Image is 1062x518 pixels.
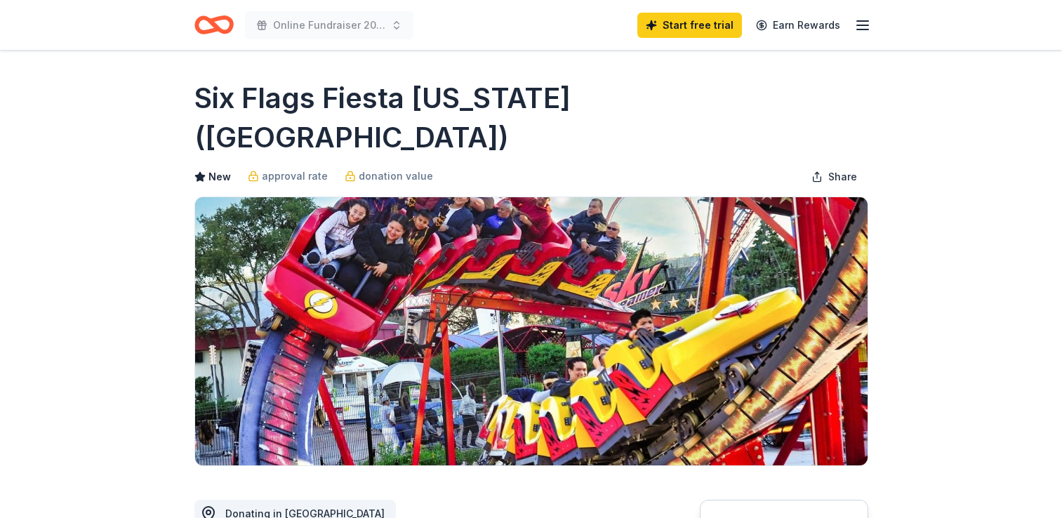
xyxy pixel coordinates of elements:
[194,8,234,41] a: Home
[800,163,868,191] button: Share
[345,168,433,185] a: donation value
[637,13,742,38] a: Start free trial
[248,168,328,185] a: approval rate
[262,168,328,185] span: approval rate
[828,168,857,185] span: Share
[208,168,231,185] span: New
[245,11,413,39] button: Online Fundraiser 2026
[195,197,868,465] img: Image for Six Flags Fiesta Texas (San Antonio)
[748,13,849,38] a: Earn Rewards
[359,168,433,185] span: donation value
[273,17,385,34] span: Online Fundraiser 2026
[194,79,868,157] h1: Six Flags Fiesta [US_STATE] ([GEOGRAPHIC_DATA])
